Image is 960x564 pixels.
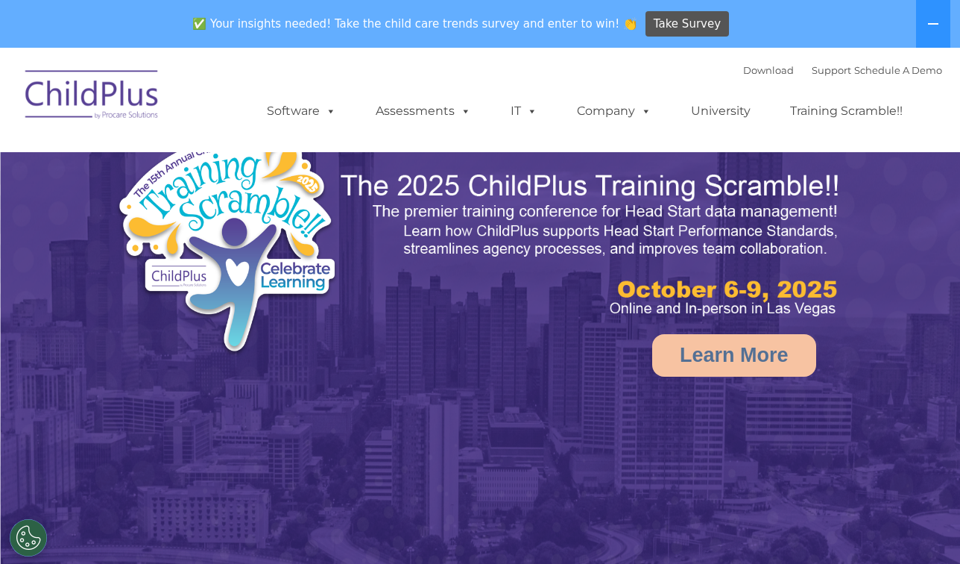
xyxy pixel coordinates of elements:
a: Training Scramble!! [775,96,918,126]
a: Schedule A Demo [854,64,942,76]
span: Take Survey [654,11,721,37]
a: Company [562,96,666,126]
a: Software [252,96,351,126]
a: Support [812,64,851,76]
a: IT [496,96,552,126]
a: Download [743,64,794,76]
img: ChildPlus by Procare Solutions [18,60,167,134]
a: Assessments [361,96,486,126]
a: Take Survey [645,11,730,37]
font: | [743,64,942,76]
a: Learn More [652,334,816,377]
a: University [676,96,765,126]
button: Cookies Settings [10,519,47,557]
span: ✅ Your insights needed! Take the child care trends survey and enter to win! 👏 [187,10,643,39]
